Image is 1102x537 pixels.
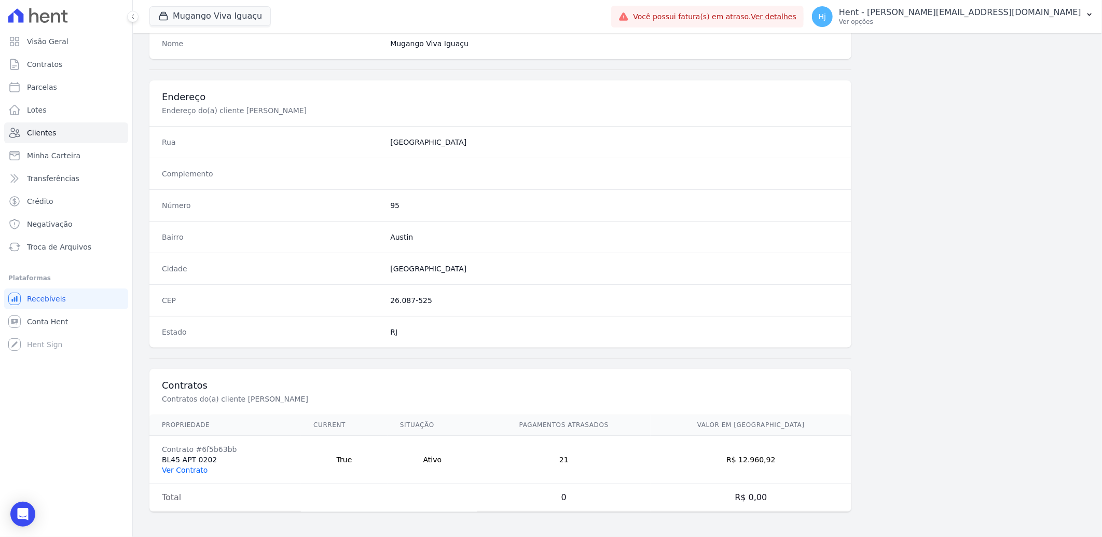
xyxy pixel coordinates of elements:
dd: 26.087-525 [390,295,839,306]
a: Negativação [4,214,128,235]
span: Conta Hent [27,316,68,327]
th: Situação [388,415,477,436]
span: Visão Geral [27,36,68,47]
a: Visão Geral [4,31,128,52]
a: Ver detalhes [751,12,797,21]
dt: Rua [162,137,382,147]
span: Crédito [27,196,53,206]
div: Contrato #6f5b63bb [162,444,288,455]
button: Hj Hent - [PERSON_NAME][EMAIL_ADDRESS][DOMAIN_NAME] Ver opções [804,2,1102,31]
td: R$ 12.960,92 [651,436,851,484]
a: Transferências [4,168,128,189]
dd: RJ [390,327,839,337]
span: Hj [819,13,826,20]
dd: [GEOGRAPHIC_DATA] [390,137,839,147]
th: Current [301,415,388,436]
a: Recebíveis [4,288,128,309]
td: 21 [477,436,651,484]
span: Negativação [27,219,73,229]
span: Contratos [27,59,62,70]
td: R$ 0,00 [651,484,851,512]
dt: Estado [162,327,382,337]
h3: Endereço [162,91,839,103]
div: Plataformas [8,272,124,284]
span: Você possui fatura(s) em atraso. [633,11,796,22]
span: Parcelas [27,82,57,92]
th: Pagamentos Atrasados [477,415,651,436]
td: BL45 APT 0202 [149,436,301,484]
dt: Complemento [162,169,382,179]
p: Ver opções [839,18,1081,26]
th: Valor em [GEOGRAPHIC_DATA] [651,415,851,436]
h3: Contratos [162,379,839,392]
dd: [GEOGRAPHIC_DATA] [390,264,839,274]
span: Lotes [27,105,47,115]
dt: Nome [162,38,382,49]
dt: Bairro [162,232,382,242]
span: Clientes [27,128,56,138]
td: True [301,436,388,484]
dt: CEP [162,295,382,306]
a: Troca de Arquivos [4,237,128,257]
dt: Número [162,200,382,211]
a: Ver Contrato [162,466,208,474]
p: Hent - [PERSON_NAME][EMAIL_ADDRESS][DOMAIN_NAME] [839,7,1081,18]
a: Clientes [4,122,128,143]
dt: Cidade [162,264,382,274]
a: Contratos [4,54,128,75]
p: Endereço do(a) cliente [PERSON_NAME] [162,105,511,116]
div: Open Intercom Messenger [10,502,35,527]
a: Lotes [4,100,128,120]
a: Minha Carteira [4,145,128,166]
dd: 95 [390,200,839,211]
td: 0 [477,484,651,512]
button: Mugango Viva Iguaçu [149,6,271,26]
p: Contratos do(a) cliente [PERSON_NAME] [162,394,511,404]
span: Transferências [27,173,79,184]
dd: Mugango Viva Iguaçu [390,38,839,49]
a: Conta Hent [4,311,128,332]
span: Minha Carteira [27,150,80,161]
td: Ativo [388,436,477,484]
td: Total [149,484,301,512]
dd: Austin [390,232,839,242]
a: Parcelas [4,77,128,98]
a: Crédito [4,191,128,212]
span: Troca de Arquivos [27,242,91,252]
span: Recebíveis [27,294,66,304]
th: Propriedade [149,415,301,436]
